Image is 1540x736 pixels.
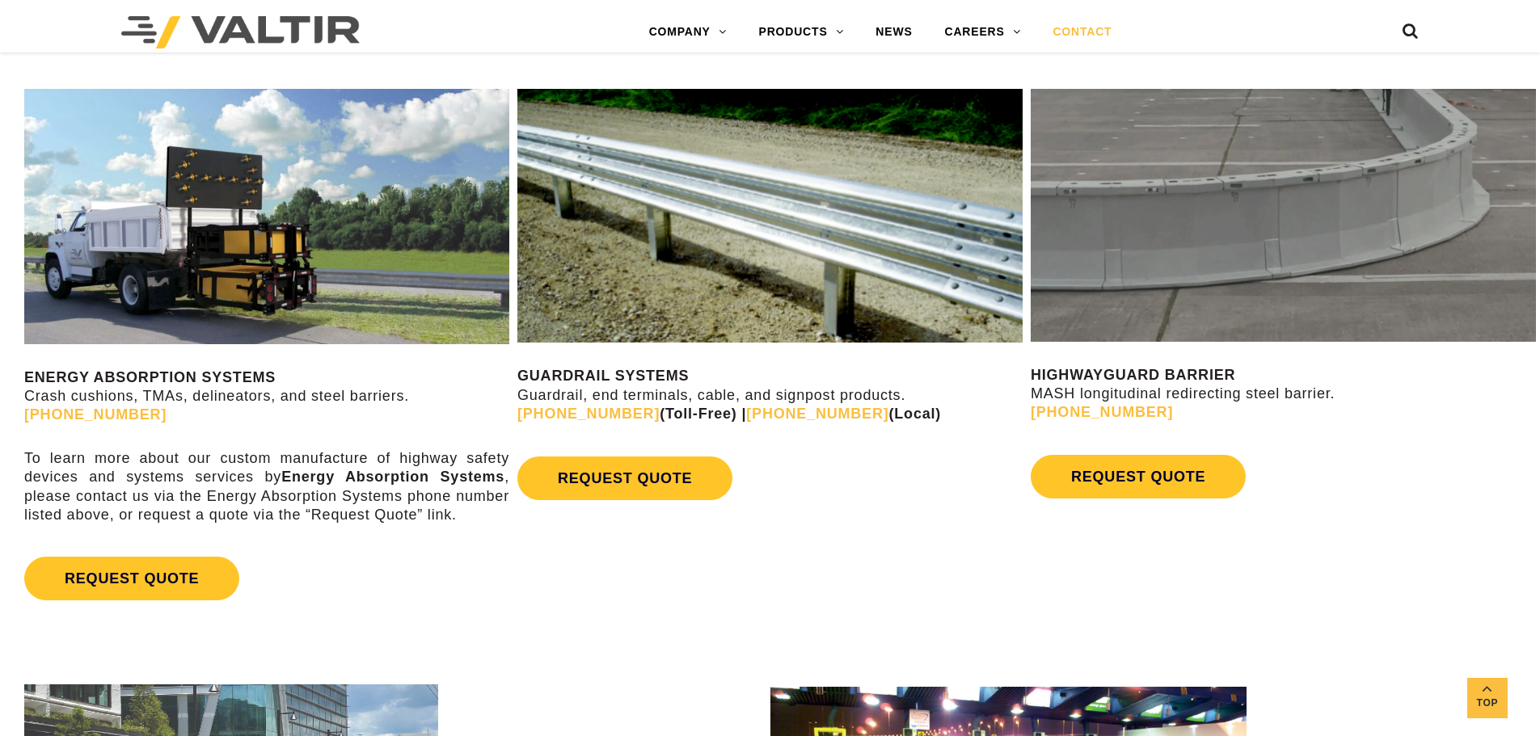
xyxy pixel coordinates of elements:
[633,16,743,48] a: COMPANY
[24,89,509,343] img: SS180M Contact Us Page Image
[24,557,239,600] a: REQUEST QUOTE
[1031,455,1246,498] a: REQUEST QUOTE
[517,367,1023,423] p: Guardrail, end terminals, cable, and signpost products.
[859,16,928,48] a: NEWS
[1036,16,1128,48] a: CONTACT
[1467,678,1508,718] a: Top
[281,469,504,485] strong: Energy Absorption Systems
[517,406,941,422] strong: (Toll-Free) | (Local)
[746,406,888,422] a: [PHONE_NUMBER]
[121,16,360,48] img: Valtir
[517,406,660,422] a: [PHONE_NUMBER]
[24,368,509,425] p: Crash cushions, TMAs, delineators, and steel barriers.
[1031,404,1173,420] a: [PHONE_NUMBER]
[1031,367,1235,383] strong: HIGHWAYGUARD BARRIER
[1031,89,1536,341] img: Radius-Barrier-Section-Highwayguard3
[929,16,1037,48] a: CAREERS
[517,368,689,384] strong: GUARDRAIL SYSTEMS
[24,369,276,385] strong: ENERGY ABSORPTION SYSTEMS
[1467,694,1508,713] span: Top
[24,406,167,423] a: [PHONE_NUMBER]
[743,16,860,48] a: PRODUCTS
[1031,366,1536,423] p: MASH longitudinal redirecting steel barrier.
[517,89,1023,343] img: Guardrail Contact Us Page Image
[517,456,732,500] a: REQUEST QUOTE
[24,449,509,525] p: To learn more about our custom manufacture of highway safety devices and systems services by , pl...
